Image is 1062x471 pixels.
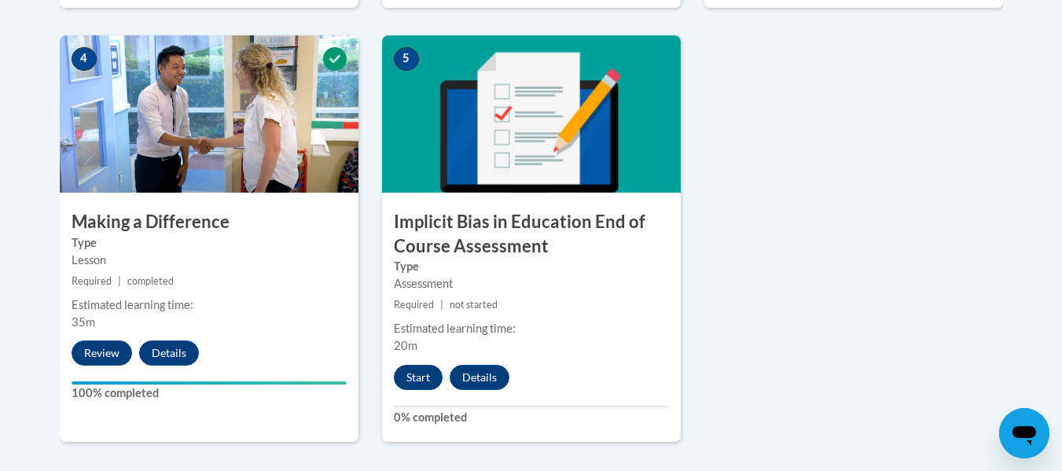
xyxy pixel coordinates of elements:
span: Required [394,299,434,311]
div: Lesson [72,252,347,269]
h3: Implicit Bias in Education End of Course Assessment [382,210,681,259]
button: Details [139,340,199,366]
img: Course Image [60,35,358,193]
div: Estimated learning time: [72,296,347,314]
span: 5 [394,47,419,71]
div: Your progress [72,381,347,385]
label: 0% completed [394,409,669,426]
h3: Making a Difference [60,210,358,234]
button: Start [394,365,443,390]
span: not started [450,299,498,311]
span: 4 [72,47,97,71]
button: Review [72,340,132,366]
img: Course Image [382,35,681,193]
span: completed [127,275,174,287]
iframe: Button to launch messaging window [999,408,1049,458]
span: | [118,275,121,287]
span: 35m [72,315,95,329]
span: Required [72,275,112,287]
label: 100% completed [72,385,347,402]
label: Type [72,234,347,252]
label: Type [394,258,669,275]
span: | [440,299,443,311]
span: 20m [394,339,417,352]
div: Assessment [394,275,669,293]
div: Estimated learning time: [394,320,669,337]
button: Details [450,365,509,390]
